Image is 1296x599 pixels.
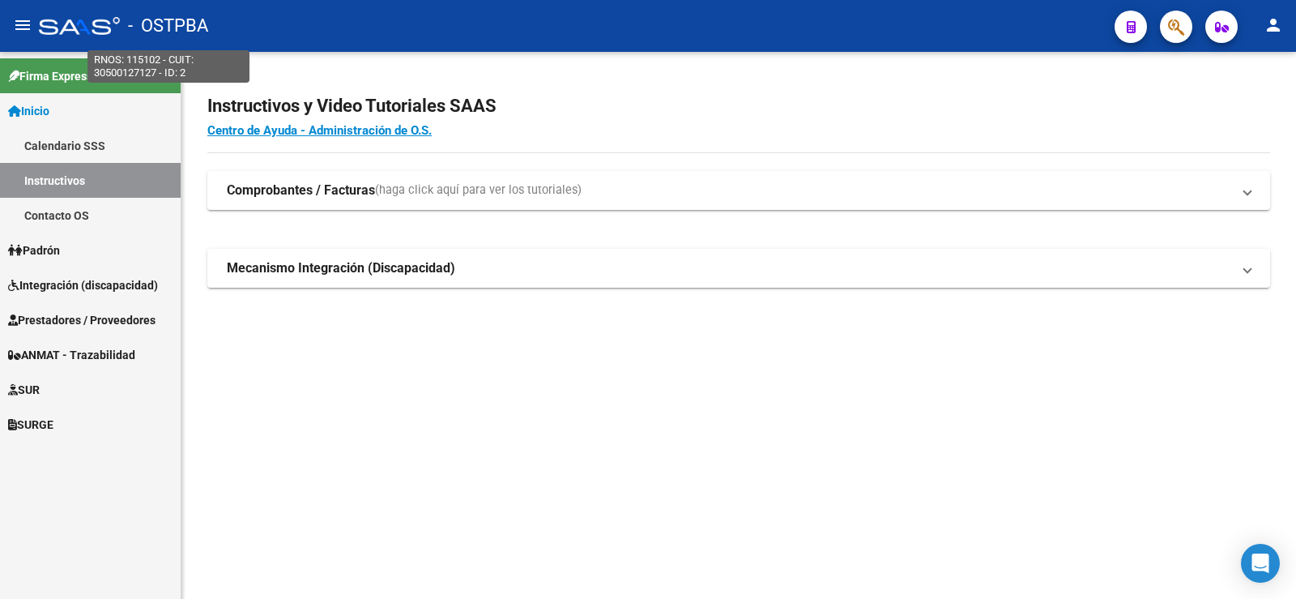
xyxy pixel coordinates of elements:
[1264,15,1283,35] mat-icon: person
[375,182,582,199] span: (haga click aquí para ver los tutoriales)
[1241,544,1280,583] div: Open Intercom Messenger
[207,171,1270,210] mat-expansion-panel-header: Comprobantes / Facturas(haga click aquí para ver los tutoriales)
[8,346,135,364] span: ANMAT - Trazabilidad
[207,91,1270,122] h2: Instructivos y Video Tutoriales SAAS
[207,249,1270,288] mat-expansion-panel-header: Mecanismo Integración (Discapacidad)
[8,311,156,329] span: Prestadores / Proveedores
[8,416,53,434] span: SURGE
[8,242,60,259] span: Padrón
[8,102,49,120] span: Inicio
[8,276,158,294] span: Integración (discapacidad)
[128,8,208,44] span: - OSTPBA
[13,15,32,35] mat-icon: menu
[8,67,92,85] span: Firma Express
[8,381,40,399] span: SUR
[227,182,375,199] strong: Comprobantes / Facturas
[227,259,455,277] strong: Mecanismo Integración (Discapacidad)
[207,123,432,138] a: Centro de Ayuda - Administración de O.S.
